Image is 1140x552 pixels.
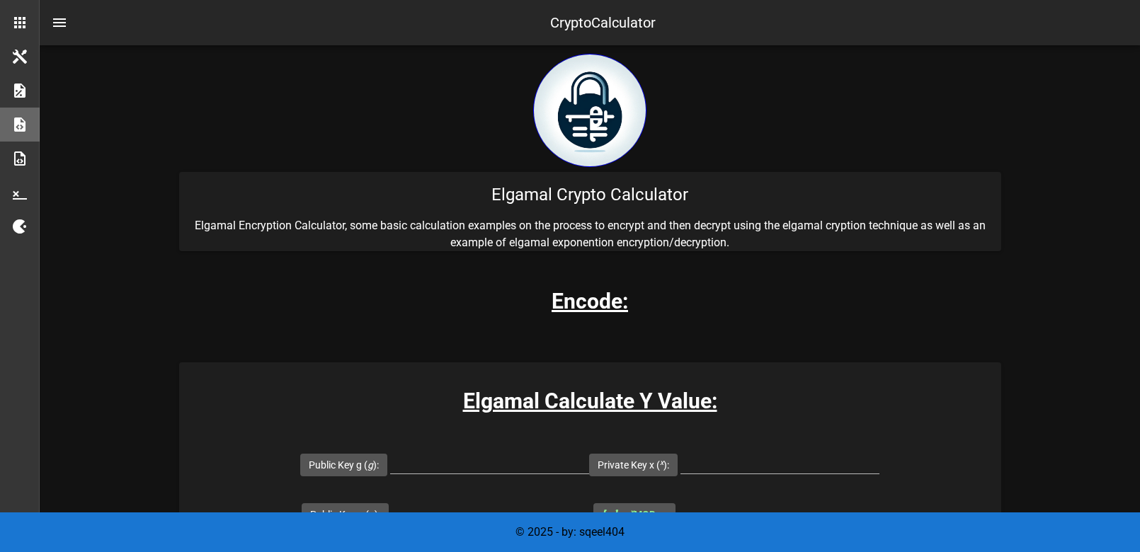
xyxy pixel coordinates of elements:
span: MOD = [602,509,667,520]
b: [ y ] [602,509,617,520]
h3: Encode: [552,285,628,317]
p: Elgamal Encryption Calculator, some basic calculation examples on the process to encrypt and then... [179,217,1001,251]
div: CryptoCalculator [550,12,656,33]
i: p [369,509,375,520]
i: = g [602,509,634,520]
label: Public Key p ( ): [310,507,380,522]
div: Elgamal Crypto Calculator [179,172,1001,217]
button: nav-menu-toggle [42,6,76,40]
sup: x [630,507,634,517]
i: p [656,509,661,520]
sup: x [660,458,663,467]
a: home [533,156,646,170]
label: Private Key x ( ): [598,458,669,472]
label: Public Key g ( ): [309,458,379,472]
h3: Elgamal Calculate Y Value: [179,385,1001,417]
img: encryption logo [533,54,646,167]
span: © 2025 - by: sqeel404 [515,525,625,539]
i: g [367,459,373,471]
